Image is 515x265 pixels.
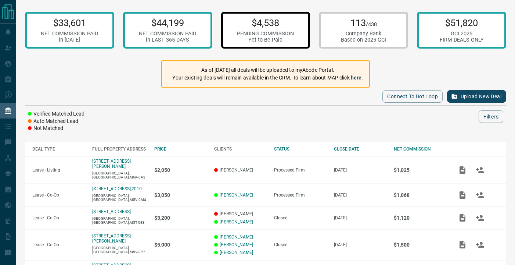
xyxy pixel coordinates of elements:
[479,110,503,123] button: Filters
[92,216,147,225] p: [GEOGRAPHIC_DATA],[GEOGRAPHIC_DATA],M5T-0E3
[440,31,484,37] div: GCI 2025
[471,242,489,247] span: Match Clients
[274,215,327,220] div: Closed
[440,37,484,43] div: FIRM DEALS ONLY
[341,31,386,37] div: Company Rank
[92,233,131,244] a: [STREET_ADDRESS][PERSON_NAME]
[334,242,386,247] p: [DATE]
[237,31,294,37] div: PENDING COMMISSION
[154,242,207,248] p: $5,000
[220,192,253,198] a: [PERSON_NAME]
[454,242,471,247] span: Add / View Documents
[440,17,484,28] p: $51,820
[366,21,377,28] span: /438
[220,234,253,240] a: [PERSON_NAME]
[28,118,84,125] li: Auto Matched Lead
[394,215,446,221] p: $1,120
[394,167,446,173] p: $1,025
[334,192,386,198] p: [DATE]
[454,215,471,220] span: Add / View Documents
[32,146,85,152] div: DEAL TYPE
[394,192,446,198] p: $1,068
[41,31,98,37] div: NET COMMISSION PAID
[28,125,84,132] li: Not Matched
[382,90,443,103] button: Connect to Dot Loop
[32,215,85,220] p: Lease - Co-Op
[92,209,131,214] a: [STREET_ADDRESS]
[154,192,207,198] p: $3,050
[274,146,327,152] div: STATUS
[274,167,327,173] div: Processed Firm
[334,215,386,220] p: [DATE]
[447,90,506,103] button: Upload New Deal
[32,167,85,173] p: Lease - Listing
[92,186,142,191] a: [STREET_ADDRESS],2010
[471,167,489,172] span: Match Clients
[214,167,267,173] p: [PERSON_NAME]
[92,246,147,254] p: [GEOGRAPHIC_DATA],[GEOGRAPHIC_DATA],M5V-0P7
[92,146,147,152] div: FULL PROPERTY ADDRESS
[237,37,294,43] div: Yet to Be Paid
[214,211,267,216] p: [PERSON_NAME]
[92,171,147,179] p: [GEOGRAPHIC_DATA],[GEOGRAPHIC_DATA],M6K-0A3
[471,192,489,197] span: Match Clients
[274,242,327,247] div: Closed
[214,146,267,152] div: CLIENTS
[139,17,196,28] p: $44,199
[154,167,207,173] p: $2,050
[237,17,294,28] p: $4,538
[351,75,362,81] a: here
[334,167,386,173] p: [DATE]
[471,215,489,220] span: Match Clients
[334,146,386,152] div: CLOSE DATE
[172,74,363,82] p: Your existing deals will remain available in the CRM. To learn about MAP click .
[172,66,363,74] p: As of [DATE] all deals will be uploaded to myAbode Portal.
[92,194,147,202] p: [GEOGRAPHIC_DATA],[GEOGRAPHIC_DATA],M5V-0M4
[139,37,196,43] div: in LAST 365 DAYS
[139,31,196,37] div: NET COMMISSION PAID
[274,192,327,198] div: Processed Firm
[220,242,253,247] a: [PERSON_NAME]
[32,192,85,198] p: Lease - Co-Op
[41,37,98,43] div: in [DATE]
[454,192,471,197] span: Add / View Documents
[154,146,207,152] div: PRICE
[28,110,84,118] li: Verified Matched Lead
[454,167,471,172] span: Add / View Documents
[394,146,446,152] div: NET COMMISSION
[220,250,253,255] a: [PERSON_NAME]
[92,159,131,169] a: [STREET_ADDRESS][PERSON_NAME]
[154,215,207,221] p: $3,200
[220,219,253,225] a: [PERSON_NAME]
[41,17,98,28] p: $33,601
[341,17,386,28] p: 113
[32,242,85,247] p: Lease - Co-Op
[394,242,446,248] p: $1,500
[341,37,386,43] div: Based on 2025 GCI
